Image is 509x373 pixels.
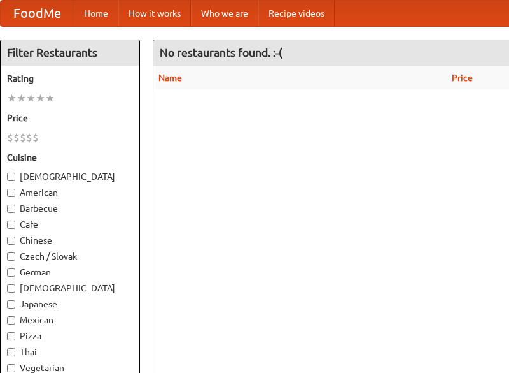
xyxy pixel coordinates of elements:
input: Chinese [7,237,15,245]
li: $ [13,131,20,145]
label: Barbecue [7,202,133,215]
label: [DEMOGRAPHIC_DATA] [7,170,133,183]
label: Chinese [7,234,133,247]
label: Thai [7,346,133,358]
input: Pizza [7,332,15,340]
input: American [7,189,15,197]
a: How it works [118,1,191,26]
h5: Cuisine [7,151,133,164]
label: American [7,186,133,199]
label: Czech / Slovak [7,250,133,263]
a: Name [158,73,182,83]
a: Who we are [191,1,258,26]
li: ★ [36,91,45,105]
li: $ [20,131,26,145]
input: [DEMOGRAPHIC_DATA] [7,173,15,181]
h5: Price [7,112,133,124]
input: Vegetarian [7,364,15,372]
label: Mexican [7,314,133,326]
li: $ [7,131,13,145]
input: [DEMOGRAPHIC_DATA] [7,284,15,293]
h5: Rating [7,72,133,85]
input: Mexican [7,316,15,325]
input: German [7,268,15,277]
label: [DEMOGRAPHIC_DATA] [7,282,133,295]
label: Pizza [7,330,133,342]
a: Recipe videos [258,1,335,26]
li: ★ [17,91,26,105]
li: ★ [7,91,17,105]
label: Cafe [7,218,133,231]
label: German [7,266,133,279]
input: Thai [7,348,15,356]
input: Barbecue [7,205,15,213]
h4: Filter Restaurants [1,40,139,66]
li: $ [32,131,39,145]
input: Cafe [7,221,15,229]
a: FoodMe [1,1,74,26]
a: Price [452,73,473,83]
label: Japanese [7,298,133,311]
li: $ [26,131,32,145]
a: Home [74,1,118,26]
input: Czech / Slovak [7,252,15,261]
li: ★ [26,91,36,105]
li: ★ [45,91,55,105]
input: Japanese [7,300,15,309]
ng-pluralize: No restaurants found. :-( [160,47,282,59]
